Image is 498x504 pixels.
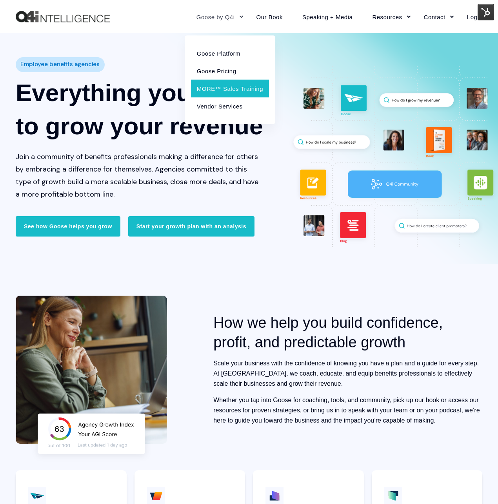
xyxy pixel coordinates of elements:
a: Back to Home [16,11,110,23]
h2: How we help you build confidence, profit, and predictable growth [213,313,482,352]
p: Join a community of benefits professionals making a difference for others by embracing a differen... [16,150,263,201]
a: See how Goose helps you grow [16,216,120,237]
h1: Everything you need to grow your revenue [16,76,263,143]
p: Scale your business with the confidence of knowing you have a plan and a guide for every step. At... [213,358,482,389]
a: Goose Platform [191,44,269,62]
img: HubSpot Tools Menu Toggle [478,4,494,20]
a: Goose Pricing [191,62,269,79]
a: Start your growth plan with an analysis [128,216,254,237]
a: Vendor Services [191,97,269,115]
img: Q4intelligence, LLC logo [16,11,110,23]
a: MORE™ Sales Training [191,79,269,97]
p: Whether you tap into Goose for coaching, tools, and community, pick up our book or access our res... [213,395,482,426]
img: Woman smiling looking at her laptop with a floating graphic displaying Agency Growth Index results [16,296,167,462]
span: Employee benefits agencies [20,59,100,70]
